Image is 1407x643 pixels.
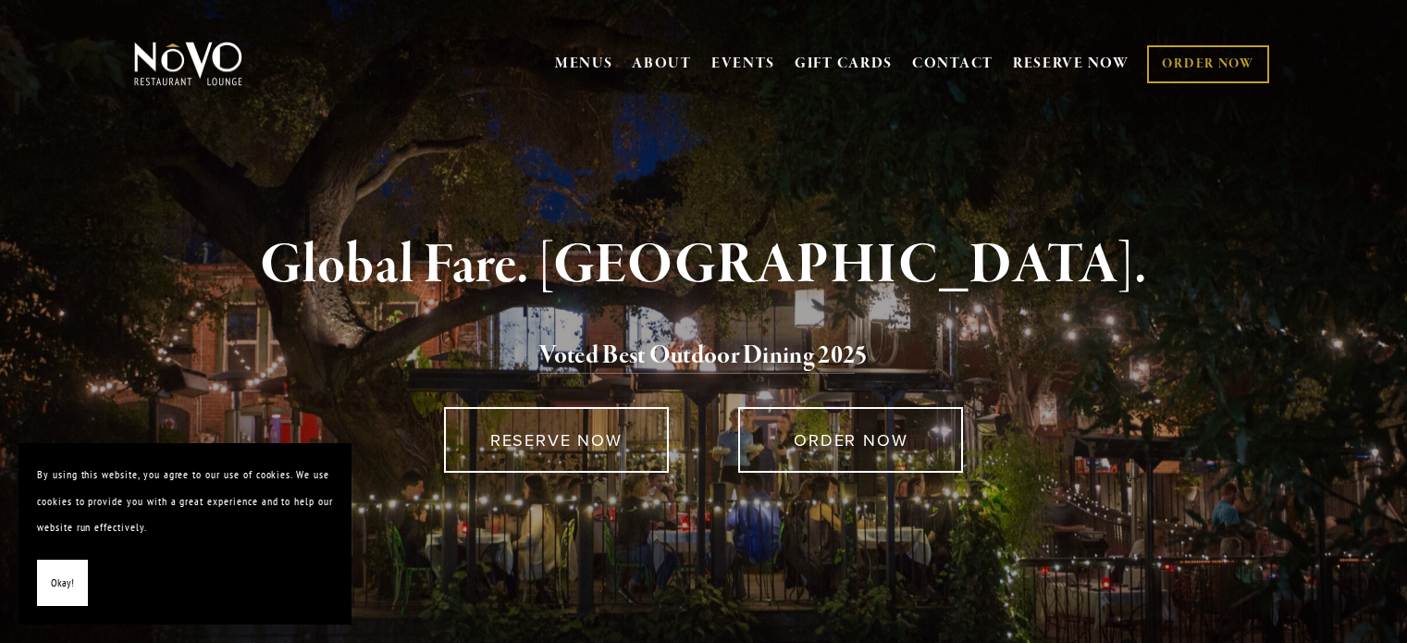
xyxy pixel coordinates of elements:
a: ABOUT [632,55,692,73]
button: Okay! [37,560,88,607]
strong: Global Fare. [GEOGRAPHIC_DATA]. [260,230,1147,301]
a: RESERVE NOW [444,407,669,473]
a: Voted Best Outdoor Dining 202 [539,340,855,375]
h2: 5 [165,337,1243,376]
a: GIFT CARDS [795,46,893,81]
a: MENUS [555,55,613,73]
a: RESERVE NOW [1013,46,1129,81]
a: CONTACT [912,46,994,81]
a: ORDER NOW [1147,45,1268,83]
img: Novo Restaurant &amp; Lounge [130,41,246,87]
p: By using this website, you agree to our use of cookies. We use cookies to provide you with a grea... [37,462,333,541]
a: ORDER NOW [738,407,963,473]
span: Okay! [51,570,74,597]
section: Cookie banner [19,443,352,624]
a: EVENTS [711,55,775,73]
